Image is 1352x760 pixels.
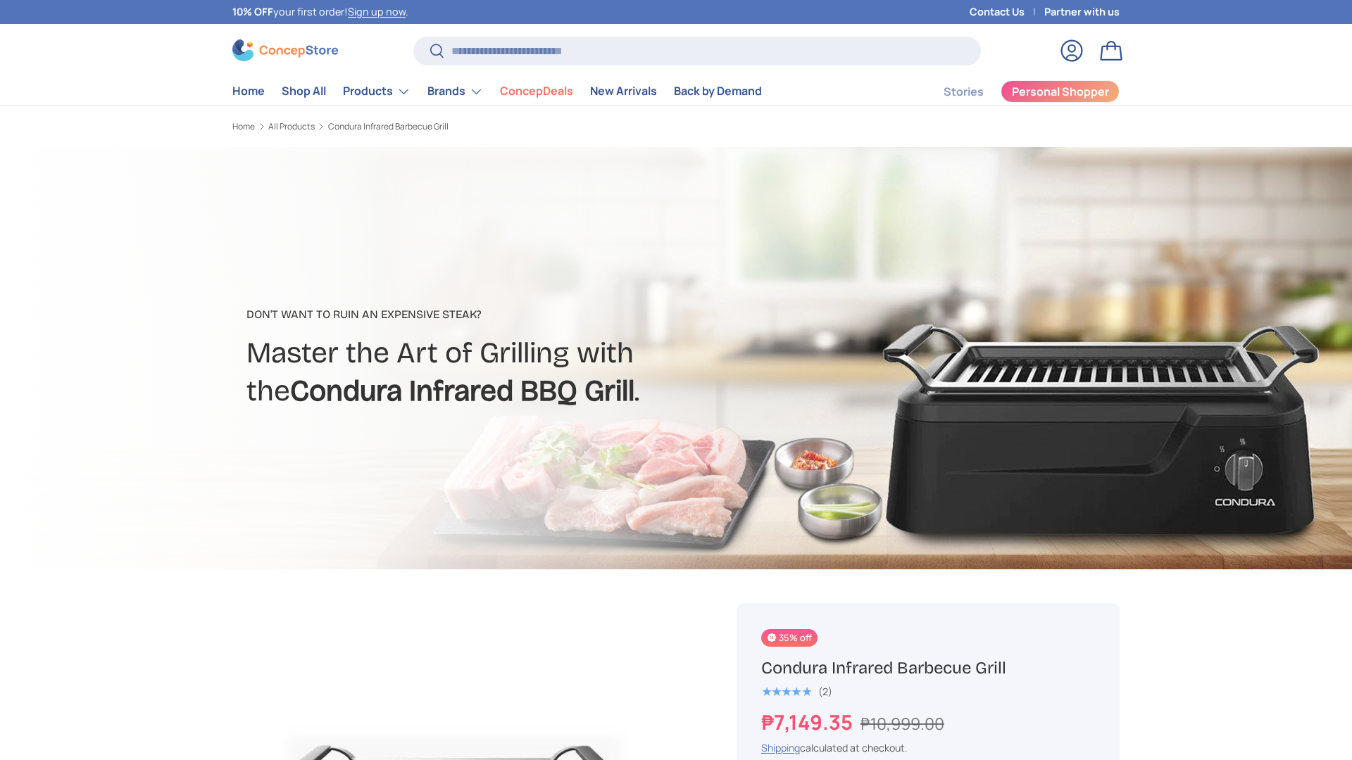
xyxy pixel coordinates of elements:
[818,686,832,697] div: (2)
[232,39,338,61] img: ConcepStore
[761,685,811,698] div: 5.0 out of 5.0 stars
[500,77,573,105] a: ConcepDeals
[232,4,408,20] p: your first order! .
[674,77,762,105] a: Back by Demand
[1044,4,1120,20] a: Partner with us
[328,122,449,131] a: Condura Infrared Barbecue Grill
[944,78,984,106] a: Stories
[761,685,811,699] span: ★★★★★
[761,708,856,736] strong: ₱7,149.35
[761,629,818,647] span: 35% off
[427,77,483,106] a: Brands
[268,122,315,131] a: All Products
[761,740,1095,755] div: calculated at checkout.
[246,306,787,323] p: Don't want to ruin an expensive steak?
[232,5,273,18] strong: 10% OFF
[590,77,657,105] a: New Arrivals
[761,657,1095,679] h1: Condura Infrared Barbecue Grill
[1001,80,1120,103] a: Personal Shopper
[282,77,326,105] a: Shop All
[334,77,419,106] summary: Products
[419,77,492,106] summary: Brands
[232,77,265,105] a: Home
[232,120,703,133] nav: Breadcrumbs
[246,334,787,410] h2: Master the Art of Grilling with the .
[860,712,944,735] s: ₱10,999.00
[232,77,762,106] nav: Primary
[761,683,832,698] a: 5.0 out of 5.0 stars (2)
[970,4,1044,20] a: Contact Us
[1012,86,1109,97] span: Personal Shopper
[761,741,800,754] a: Shipping
[348,5,406,18] a: Sign up now
[232,122,255,131] a: Home
[910,77,1120,106] nav: Secondary
[343,77,411,106] a: Products
[290,373,634,408] strong: Condura Infrared BBQ Grill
